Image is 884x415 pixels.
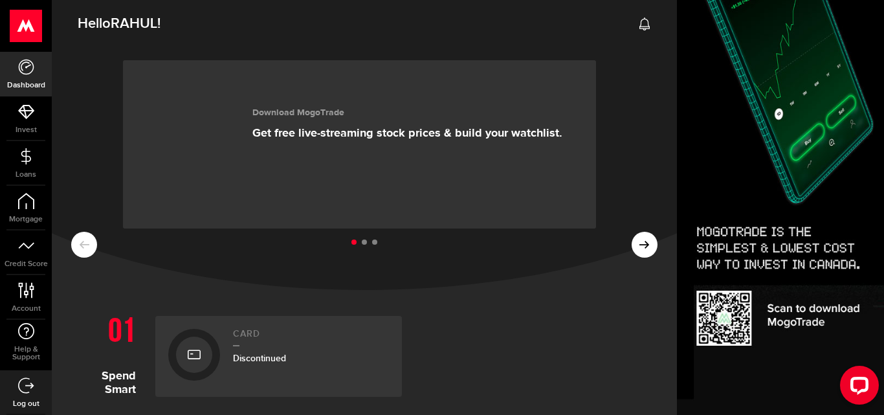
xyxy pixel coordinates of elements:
h1: Spend Smart [71,309,146,397]
span: Hello ! [78,10,160,38]
a: Download MogoTrade Get free live-streaming stock prices & build your watchlist. [123,60,596,229]
span: RAHUL [111,15,157,32]
p: Get free live-streaming stock prices & build your watchlist. [252,126,562,140]
h3: Download MogoTrade [252,107,562,118]
span: Discontinued [233,353,286,364]
a: CardDiscontinued [155,316,402,397]
h2: Card [233,329,389,346]
iframe: LiveChat chat widget [830,361,884,415]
